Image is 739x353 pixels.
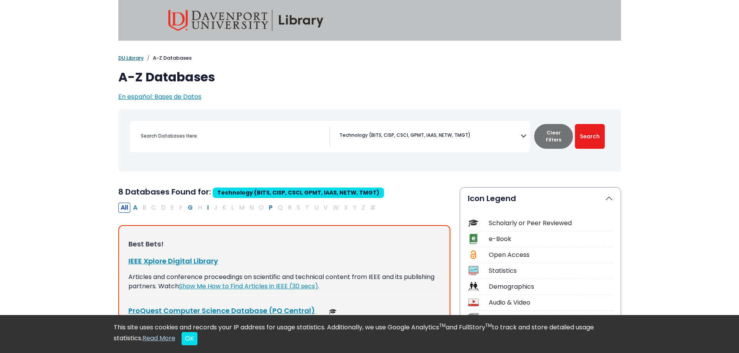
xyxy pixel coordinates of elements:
a: Read More [142,334,175,343]
img: Icon e-Book [468,234,479,244]
sup: TM [439,322,446,329]
div: Scholarly or Peer Reviewed [489,219,613,228]
h3: Best Bets! [128,240,440,248]
img: Icon Statistics [468,265,479,276]
sup: TM [485,322,492,329]
button: Filter Results G [185,203,195,213]
button: Filter Results A [131,203,140,213]
div: Open Access [489,250,613,260]
img: Icon Open Access [469,250,478,260]
img: Icon Newspapers [468,313,479,324]
li: Technology (BITS, CISP, CSCI, GPMT, IAAS, NETW, TMGT) [336,132,471,139]
img: Icon Audio & Video [468,297,479,308]
a: DU Library [118,54,144,62]
div: Audio & Video [489,298,613,307]
img: Davenport University Library [168,10,324,31]
div: Demographics [489,282,613,291]
button: Submit for Search Results [575,124,605,149]
div: Newspapers [489,314,613,323]
input: Search database by title or keyword [136,130,329,141]
span: Technology (BITS, CISP, CSCI, GPMT, IAAS, NETW, TMGT) [339,132,471,139]
button: Icon Legend [460,188,621,209]
div: e-Book [489,234,613,244]
img: Icon Scholarly or Peer Reviewed [468,218,479,228]
nav: breadcrumb [118,54,621,62]
img: Icon Demographics [468,281,479,292]
nav: Search filters [118,109,621,172]
h1: A-Z Databases [118,70,621,84]
button: Filter Results P [267,203,275,213]
a: ProQuest Computer Science Database (PQ Central) [128,306,315,315]
button: Filter Results I [205,203,211,213]
a: IEEE Xplore Digital Library [128,256,218,266]
img: Scholarly or Peer Reviewed [329,308,337,315]
div: This site uses cookies and records your IP address for usage statistics. Additionally, we use Goo... [114,323,626,345]
div: Alpha-list to filter by first letter of database name [118,203,379,212]
p: Articles and conference proceedings on scientific and technical content from IEEE and its publish... [128,272,440,291]
li: A-Z Databases [144,54,192,62]
span: Technology (BITS, CISP, CSCI, GPMT, IAAS, NETW, TMGT) [213,188,384,198]
span: 8 Databases Found for: [118,186,211,197]
textarea: Search [472,133,476,139]
a: En español: Bases de Datos [118,92,201,101]
a: Link opens in new window [179,282,318,291]
button: All [118,203,130,213]
button: Clear Filters [534,124,573,149]
button: Close [182,332,197,345]
div: Statistics [489,266,613,276]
